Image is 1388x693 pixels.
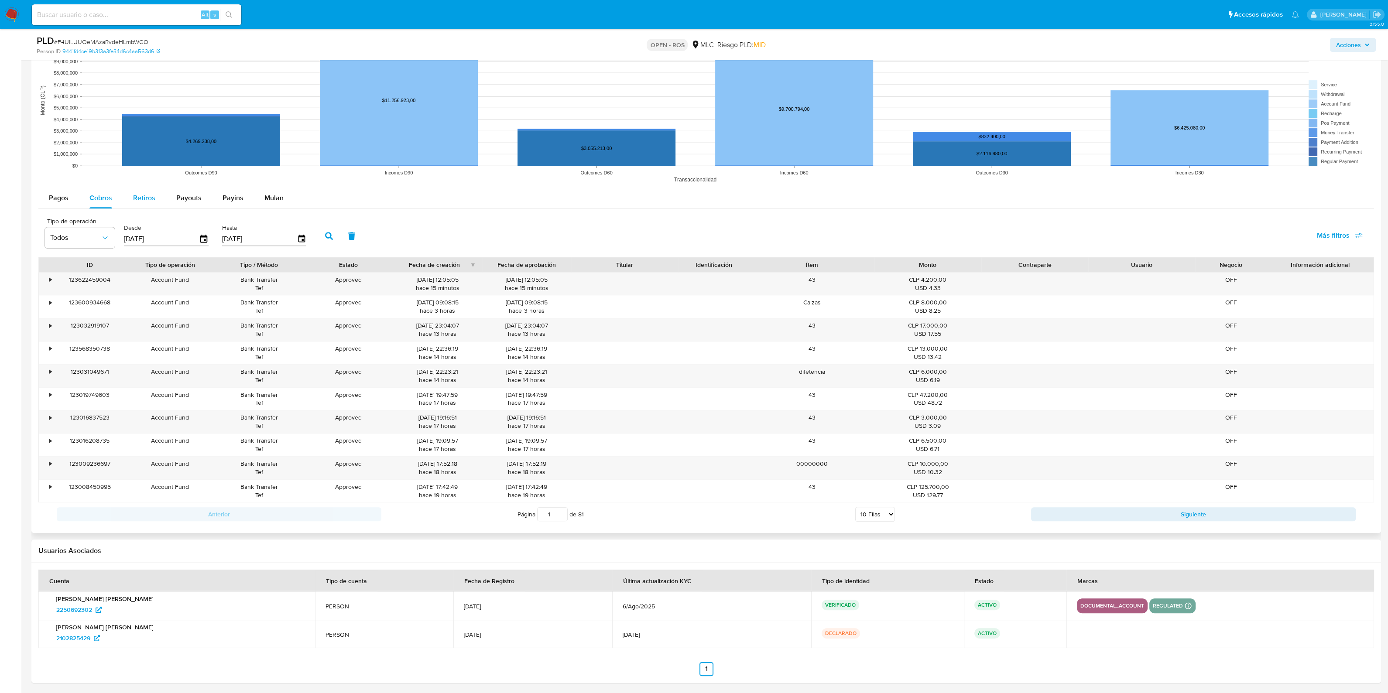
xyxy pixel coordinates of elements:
[1369,20,1384,27] span: 3.155.0
[32,9,241,20] input: Buscar usuario o caso...
[691,40,713,50] div: MLC
[1372,10,1381,19] a: Salir
[1330,38,1376,52] button: Acciones
[62,48,160,55] a: 9441fd4ce19b313a3fe34d6c4aa563d6
[37,48,61,55] b: Person ID
[220,9,238,21] button: search-icon
[717,40,765,50] span: Riesgo PLD:
[1292,11,1299,18] a: Notificaciones
[1320,10,1369,19] p: camilafernanda.paredessaldano@mercadolibre.cl
[38,546,1374,555] h2: Usuarios Asociados
[37,34,54,48] b: PLD
[213,10,216,19] span: s
[753,40,765,50] span: MID
[202,10,209,19] span: Alt
[1234,10,1283,19] span: Accesos rápidos
[647,39,688,51] p: OPEN - ROS
[54,38,148,46] span: # F4UlLUUOeMAzaRvdeHLmbWGO
[1336,38,1361,52] span: Acciones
